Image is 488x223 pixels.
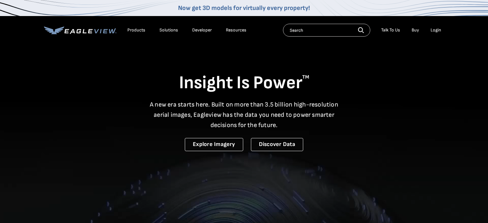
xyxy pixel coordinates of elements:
div: Talk To Us [381,27,400,33]
a: Buy [412,27,419,33]
sup: TM [302,74,309,80]
div: Login [431,27,441,33]
input: Search [283,24,370,37]
div: Solutions [159,27,178,33]
h1: Insight Is Power [44,72,444,94]
a: Explore Imagery [185,138,243,151]
div: Products [127,27,145,33]
p: A new era starts here. Built on more than 3.5 billion high-resolution aerial images, Eagleview ha... [146,99,342,130]
div: Resources [226,27,246,33]
a: Now get 3D models for virtually every property! [178,4,310,12]
a: Discover Data [251,138,303,151]
a: Developer [192,27,212,33]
